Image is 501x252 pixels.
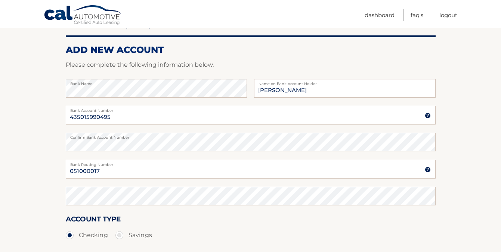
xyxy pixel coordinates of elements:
img: tooltip.svg [425,113,431,119]
label: Bank Routing Number [66,160,436,166]
h2: ADD NEW ACCOUNT [66,44,436,56]
label: Bank Name [66,79,247,85]
a: Dashboard [365,9,395,21]
label: Confirm Bank Account Number [66,133,436,139]
label: Account Type [66,214,121,227]
a: FAQ's [411,9,423,21]
label: Name on Bank Account Holder [254,79,435,85]
input: Bank Routing Number [66,160,436,179]
input: Bank Account Number [66,106,436,125]
input: Name on Account (Account Holder Name) [254,79,435,98]
label: Savings [115,228,152,243]
a: Cal Automotive [44,5,122,26]
a: Logout [439,9,457,21]
img: tooltip.svg [425,167,431,173]
label: Checking [66,228,108,243]
p: Please complete the following information below. [66,60,436,70]
label: Bank Account Number [66,106,436,112]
